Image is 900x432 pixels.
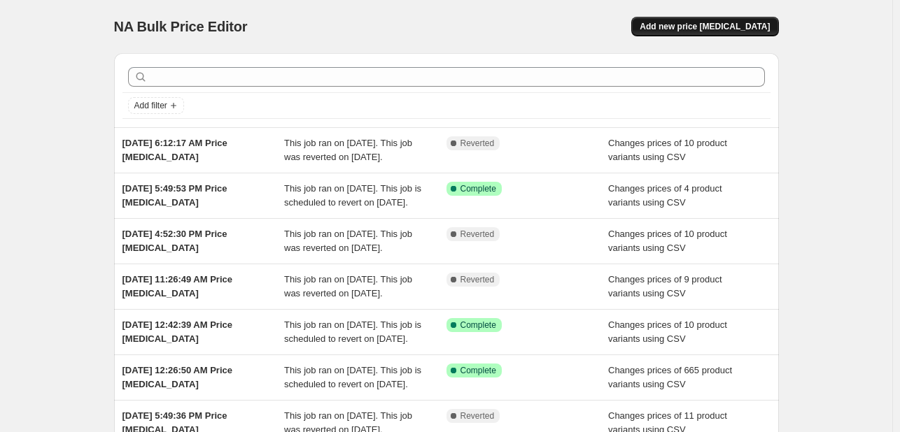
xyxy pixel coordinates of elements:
span: [DATE] 6:12:17 AM Price [MEDICAL_DATA] [122,138,227,162]
span: Changes prices of 9 product variants using CSV [608,274,722,298]
span: Complete [460,319,496,331]
span: Complete [460,183,496,194]
span: Reverted [460,138,495,149]
span: Add new price [MEDICAL_DATA] [640,21,770,32]
span: Changes prices of 665 product variants using CSV [608,365,732,389]
span: This job ran on [DATE]. This job is scheduled to revert on [DATE]. [284,319,421,344]
span: This job ran on [DATE]. This job was reverted on [DATE]. [284,138,412,162]
span: [DATE] 12:42:39 AM Price [MEDICAL_DATA] [122,319,233,344]
button: Add new price [MEDICAL_DATA] [631,17,778,36]
span: [DATE] 4:52:30 PM Price [MEDICAL_DATA] [122,229,227,253]
span: This job ran on [DATE]. This job is scheduled to revert on [DATE]. [284,365,421,389]
span: [DATE] 11:26:49 AM Price [MEDICAL_DATA] [122,274,233,298]
span: [DATE] 12:26:50 AM Price [MEDICAL_DATA] [122,365,233,389]
span: NA Bulk Price Editor [114,19,248,34]
span: Reverted [460,274,495,285]
span: [DATE] 5:49:53 PM Price [MEDICAL_DATA] [122,183,227,208]
span: Changes prices of 10 product variants using CSV [608,319,727,344]
span: Changes prices of 10 product variants using CSV [608,138,727,162]
span: Reverted [460,229,495,240]
span: Changes prices of 10 product variants using CSV [608,229,727,253]
span: Add filter [134,100,167,111]
span: This job ran on [DATE]. This job was reverted on [DATE]. [284,229,412,253]
span: Changes prices of 4 product variants using CSV [608,183,722,208]
span: This job ran on [DATE]. This job was reverted on [DATE]. [284,274,412,298]
span: Complete [460,365,496,376]
button: Add filter [128,97,184,114]
span: Reverted [460,410,495,422]
span: This job ran on [DATE]. This job is scheduled to revert on [DATE]. [284,183,421,208]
